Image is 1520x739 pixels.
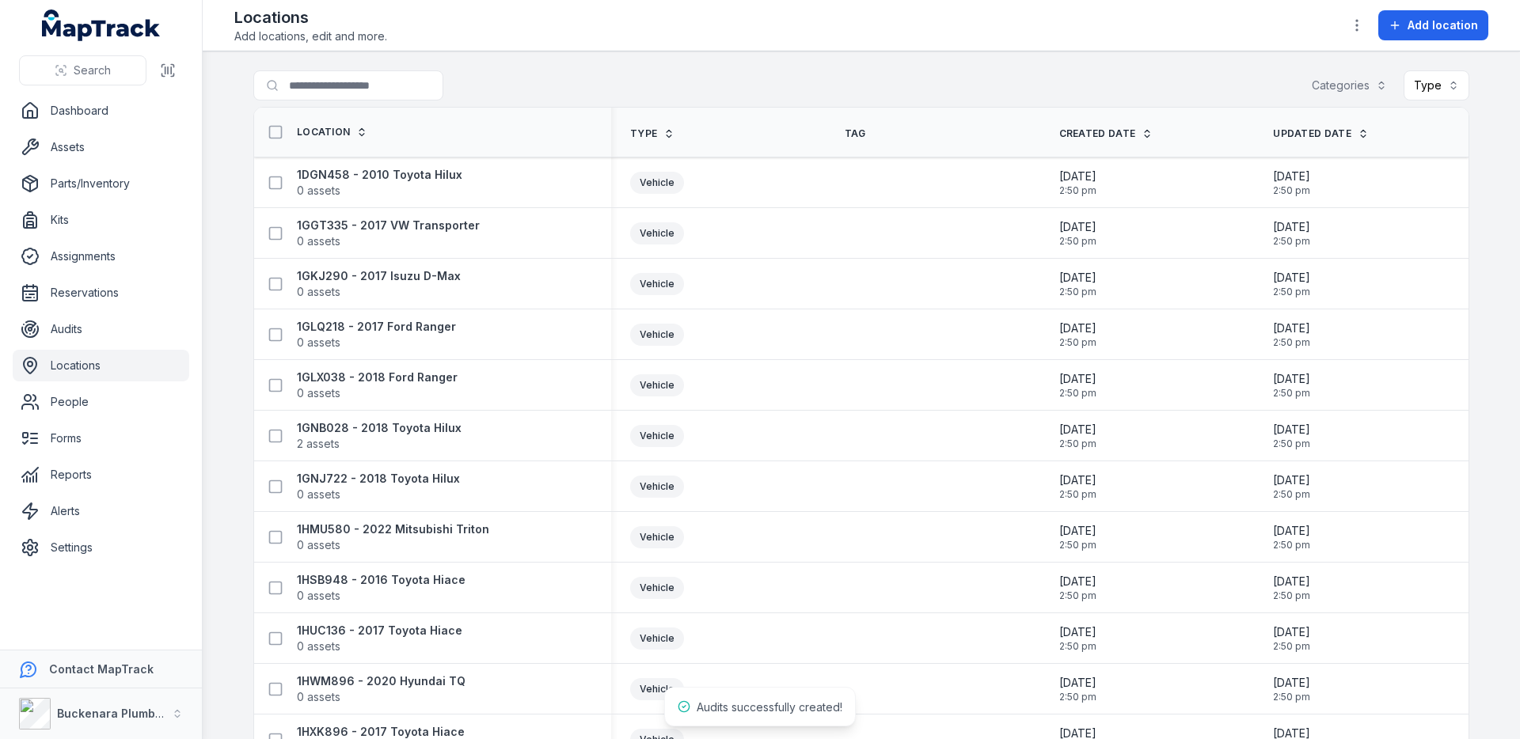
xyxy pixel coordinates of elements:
[1059,523,1096,551] time: 27/06/2025, 2:50:47 pm
[1273,640,1310,653] span: 2:50 pm
[1059,675,1096,703] time: 27/06/2025, 2:50:47 pm
[297,369,458,385] strong: 1GLX038 - 2018 Ford Ranger
[13,350,189,381] a: Locations
[1059,235,1096,248] span: 2:50 pm
[1273,270,1310,286] span: [DATE]
[630,172,684,194] div: Vehicle
[1059,320,1096,336] span: [DATE]
[1059,286,1096,298] span: 2:50 pm
[1273,387,1310,400] span: 2:50 pm
[630,476,684,498] div: Vehicle
[1273,422,1310,450] time: 27/06/2025, 2:50:47 pm
[297,319,456,335] strong: 1GLQ218 - 2017 Ford Ranger
[1059,387,1096,400] span: 2:50 pm
[13,459,189,491] a: Reports
[1059,624,1096,653] time: 27/06/2025, 2:50:47 pm
[1059,336,1096,349] span: 2:50 pm
[1273,624,1310,653] time: 27/06/2025, 2:50:47 pm
[297,218,480,249] a: 1GGT335 - 2017 VW Transporter0 assets
[297,537,340,553] span: 0 assets
[1273,574,1310,602] time: 27/06/2025, 2:50:47 pm
[19,55,146,85] button: Search
[13,532,189,563] a: Settings
[630,627,684,650] div: Vehicle
[1059,169,1096,197] time: 27/06/2025, 2:50:47 pm
[1059,422,1096,450] time: 27/06/2025, 2:50:47 pm
[697,700,842,714] span: Audits successfully created!
[1301,70,1397,100] button: Categories
[1273,624,1310,640] span: [DATE]
[1273,336,1310,349] span: 2:50 pm
[1059,675,1096,691] span: [DATE]
[1059,320,1096,349] time: 27/06/2025, 2:50:47 pm
[1273,523,1310,539] span: [DATE]
[297,218,480,233] strong: 1GGT335 - 2017 VW Transporter
[13,95,189,127] a: Dashboard
[1059,127,1153,140] a: Created Date
[1273,235,1310,248] span: 2:50 pm
[1273,539,1310,551] span: 2:50 pm
[13,386,189,418] a: People
[1273,472,1310,488] span: [DATE]
[1273,438,1310,450] span: 2:50 pm
[1273,169,1310,184] span: [DATE]
[1273,184,1310,197] span: 2:50 pm
[49,662,154,676] strong: Contact MapTrack
[297,335,340,351] span: 0 assets
[1273,270,1310,298] time: 27/06/2025, 2:50:47 pm
[1059,270,1096,286] span: [DATE]
[1059,574,1096,589] span: [DATE]
[297,471,460,502] a: 1GNJ722 - 2018 Toyota Hilux0 assets
[297,572,465,604] a: 1HSB948 - 2016 Toyota Hiace0 assets
[1059,640,1096,653] span: 2:50 pm
[297,183,340,199] span: 0 assets
[1059,539,1096,551] span: 2:50 pm
[297,689,340,705] span: 0 assets
[1378,10,1488,40] button: Add location
[630,678,684,700] div: Vehicle
[1059,270,1096,298] time: 27/06/2025, 2:50:47 pm
[1059,438,1096,450] span: 2:50 pm
[1059,219,1096,248] time: 27/06/2025, 2:50:47 pm
[1059,219,1096,235] span: [DATE]
[1059,184,1096,197] span: 2:50 pm
[1273,422,1310,438] span: [DATE]
[1059,371,1096,400] time: 27/06/2025, 2:50:47 pm
[234,6,387,28] h2: Locations
[630,273,684,295] div: Vehicle
[1408,17,1478,33] span: Add location
[1059,472,1096,501] time: 27/06/2025, 2:50:47 pm
[1273,691,1310,703] span: 2:50 pm
[630,127,657,140] span: Type
[297,385,340,401] span: 0 assets
[1273,574,1310,589] span: [DATE]
[297,126,367,138] a: Location
[1059,422,1096,438] span: [DATE]
[1059,371,1096,387] span: [DATE]
[297,673,465,689] strong: 1HWM896 - 2020 Hyundai TQ
[1059,624,1096,640] span: [DATE]
[1059,472,1096,488] span: [DATE]
[845,127,866,140] span: Tag
[1273,127,1351,140] span: Updated Date
[630,577,684,599] div: Vehicle
[13,495,189,527] a: Alerts
[630,526,684,548] div: Vehicle
[1273,219,1310,235] span: [DATE]
[42,9,161,41] a: MapTrack
[13,241,189,272] a: Assignments
[297,521,489,553] a: 1HMU580 - 2022 Mitsubishi Triton0 assets
[297,623,462,654] a: 1HUC136 - 2017 Toyota Hiace0 assets
[630,127,674,140] a: Type
[1059,488,1096,501] span: 2:50 pm
[1059,574,1096,602] time: 27/06/2025, 2:50:47 pm
[1273,127,1369,140] a: Updated Date
[1273,472,1310,501] time: 27/06/2025, 2:50:47 pm
[1059,127,1136,140] span: Created Date
[1059,691,1096,703] span: 2:50 pm
[1273,589,1310,602] span: 2:50 pm
[630,374,684,396] div: Vehicle
[1273,675,1310,703] time: 27/06/2025, 2:50:47 pm
[1273,371,1310,400] time: 27/06/2025, 2:50:47 pm
[13,277,189,309] a: Reservations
